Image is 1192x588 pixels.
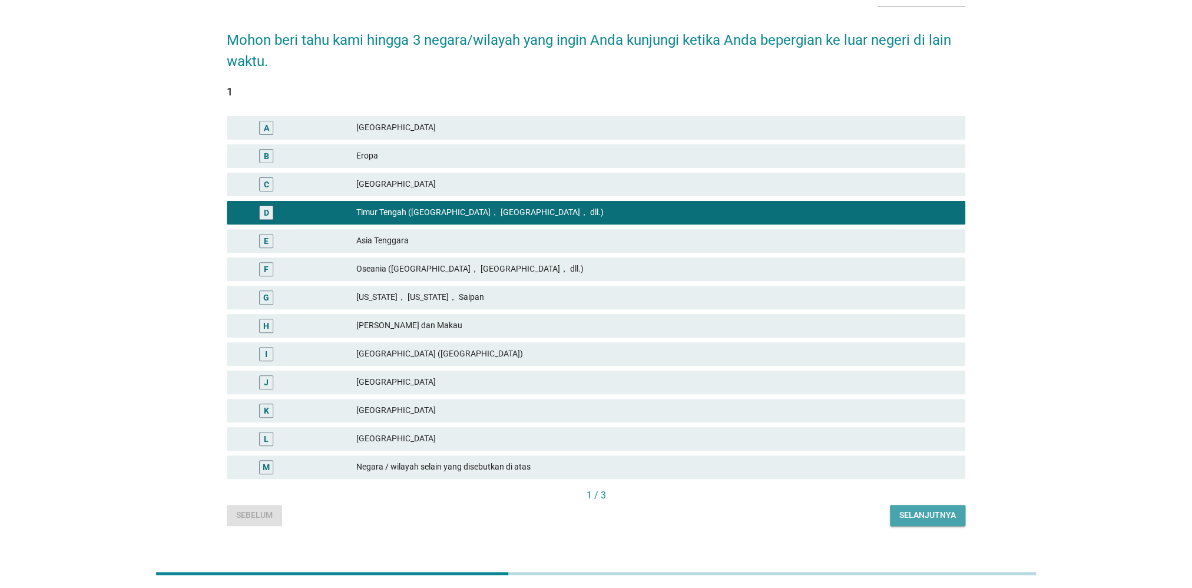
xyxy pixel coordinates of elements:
div: [GEOGRAPHIC_DATA] [356,432,956,446]
div: E [264,234,269,247]
div: 1 / 3 [227,488,965,503]
div: [GEOGRAPHIC_DATA] [356,121,956,135]
div: H [263,319,269,332]
div: Timur Tengah ([GEOGRAPHIC_DATA]， [GEOGRAPHIC_DATA]， dll.) [356,206,956,220]
div: I [265,348,267,360]
div: [PERSON_NAME] dan Makau [356,319,956,333]
div: L [264,432,269,445]
div: [GEOGRAPHIC_DATA] [356,375,956,389]
div: Oseania ([GEOGRAPHIC_DATA]， [GEOGRAPHIC_DATA]， dll.) [356,262,956,276]
div: Eropa [356,149,956,163]
button: Selanjutnya [890,505,965,526]
div: J [264,376,269,388]
div: D [264,206,269,219]
div: [GEOGRAPHIC_DATA] [356,177,956,191]
div: K [264,404,269,417]
div: 1 [227,84,965,100]
div: Negara / wilayah selain yang disebutkan di atas [356,460,956,474]
div: [GEOGRAPHIC_DATA] [356,404,956,418]
div: A [264,121,269,134]
div: [GEOGRAPHIC_DATA] ([GEOGRAPHIC_DATA]) [356,347,956,361]
div: B [264,150,269,162]
div: F [264,263,269,275]
div: [US_STATE]， [US_STATE]， Saipan [356,290,956,305]
div: M [263,461,270,473]
div: G [263,291,269,303]
div: Asia Tenggara [356,234,956,248]
h2: Mohon beri tahu kami hingga 3 negara/wilayah yang ingin Anda kunjungi ketika Anda bepergian ke lu... [227,18,965,72]
div: Selanjutnya [899,509,956,521]
div: C [264,178,269,190]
